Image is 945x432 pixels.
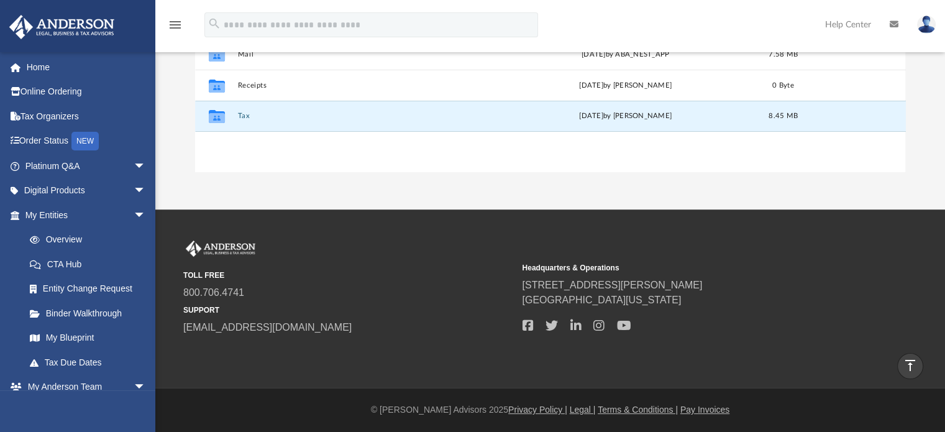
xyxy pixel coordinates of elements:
[134,154,158,179] span: arrow_drop_down
[769,51,798,58] span: 7.58 MB
[9,104,165,129] a: Tax Organizers
[9,178,165,203] a: Digital Productsarrow_drop_down
[183,305,513,316] small: SUPPORT
[17,350,165,375] a: Tax Due Dates
[598,405,678,415] a: Terms & Conditions |
[522,262,852,273] small: Headquarters & Operations
[17,301,165,326] a: Binder Walkthrough
[183,287,244,298] a: 800.706.4741
[9,375,158,400] a: My Anderson Teamarrow_drop_down
[237,50,492,58] button: Mail
[9,203,165,227] a: My Entitiesarrow_drop_down
[680,405,729,415] a: Pay Invoices
[17,277,165,301] a: Entity Change Request
[17,252,165,277] a: CTA Hub
[134,178,158,204] span: arrow_drop_down
[134,203,158,228] span: arrow_drop_down
[208,17,221,30] i: search
[237,81,492,90] button: Receipts
[522,280,702,290] a: [STREET_ADDRESS][PERSON_NAME]
[168,24,183,32] a: menu
[769,113,798,120] span: 8.45 MB
[9,55,165,80] a: Home
[17,326,158,351] a: My Blueprint
[168,17,183,32] i: menu
[183,322,352,333] a: [EMAIL_ADDRESS][DOMAIN_NAME]
[508,405,567,415] a: Privacy Policy |
[183,241,258,257] img: Anderson Advisors Platinum Portal
[903,358,918,373] i: vertical_align_top
[9,80,165,104] a: Online Ordering
[155,403,945,416] div: © [PERSON_NAME] Advisors 2025
[9,129,165,154] a: Order StatusNEW
[237,113,492,121] button: Tax
[522,295,681,305] a: [GEOGRAPHIC_DATA][US_STATE]
[9,154,165,178] a: Platinum Q&Aarrow_drop_down
[498,80,752,91] div: [DATE] by [PERSON_NAME]
[917,16,936,34] img: User Pic
[498,49,752,60] div: [DATE] by ABA_NEST_APP
[6,15,118,39] img: Anderson Advisors Platinum Portal
[17,227,165,252] a: Overview
[570,405,596,415] a: Legal |
[183,270,513,281] small: TOLL FREE
[134,375,158,400] span: arrow_drop_down
[71,132,99,150] div: NEW
[897,353,923,379] a: vertical_align_top
[498,111,752,122] div: [DATE] by [PERSON_NAME]
[772,82,794,89] span: 0 Byte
